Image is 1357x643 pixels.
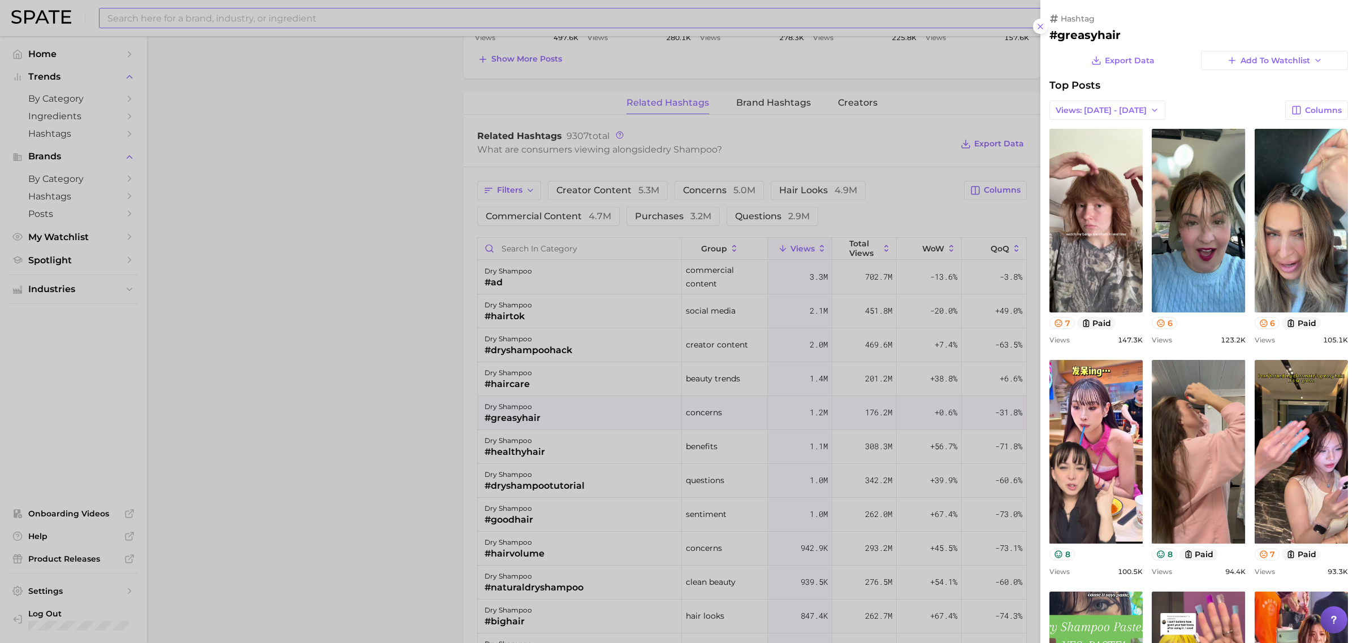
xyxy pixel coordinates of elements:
[1152,336,1172,344] span: Views
[1061,14,1095,24] span: hashtag
[1152,567,1172,576] span: Views
[1282,317,1321,329] button: paid
[1225,567,1246,576] span: 94.4k
[1152,549,1177,561] button: 8
[1221,336,1246,344] span: 123.2k
[1049,549,1075,561] button: 8
[1255,549,1280,561] button: 7
[1255,567,1275,576] span: Views
[1118,567,1143,576] span: 100.5k
[1285,101,1348,120] button: Columns
[1105,56,1155,66] span: Export Data
[1179,549,1218,561] button: paid
[1201,51,1348,70] button: Add to Watchlist
[1088,51,1157,70] button: Export Data
[1282,549,1321,561] button: paid
[1077,317,1116,329] button: paid
[1049,317,1075,329] button: 7
[1328,567,1348,576] span: 93.3k
[1049,567,1070,576] span: Views
[1049,101,1165,120] button: Views: [DATE] - [DATE]
[1049,28,1348,42] h2: #greasyhair
[1049,336,1070,344] span: Views
[1118,336,1143,344] span: 147.3k
[1152,317,1177,329] button: 6
[1305,106,1342,115] span: Columns
[1255,336,1275,344] span: Views
[1255,317,1280,329] button: 6
[1056,106,1147,115] span: Views: [DATE] - [DATE]
[1323,336,1348,344] span: 105.1k
[1049,79,1100,92] span: Top Posts
[1241,56,1310,66] span: Add to Watchlist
